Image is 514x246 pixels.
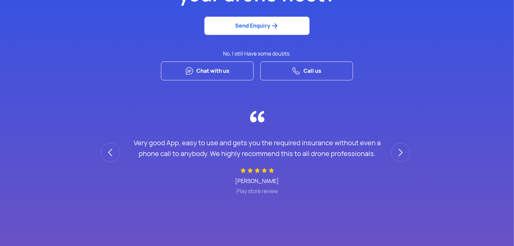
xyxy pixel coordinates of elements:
[161,62,254,81] a: Chat with us
[134,178,381,185] p: [PERSON_NAME]
[250,109,265,124] img: TropoGo Featured in BCG India Insurtech report
[292,67,300,75] img: Chat
[134,138,381,159] div: Very good App, easy to use and gets you the required insurance without even a phone call to anybo...
[204,17,310,35] a: Send Enquiry
[240,168,274,173] img: Rating Stars
[270,22,279,30] img: ic_arrow_forward_blue.svg
[260,62,353,81] a: Call us
[185,67,193,75] img: Chat
[134,188,381,195] p: Play store review
[5,50,509,58] p: No, I still Have some doubts.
